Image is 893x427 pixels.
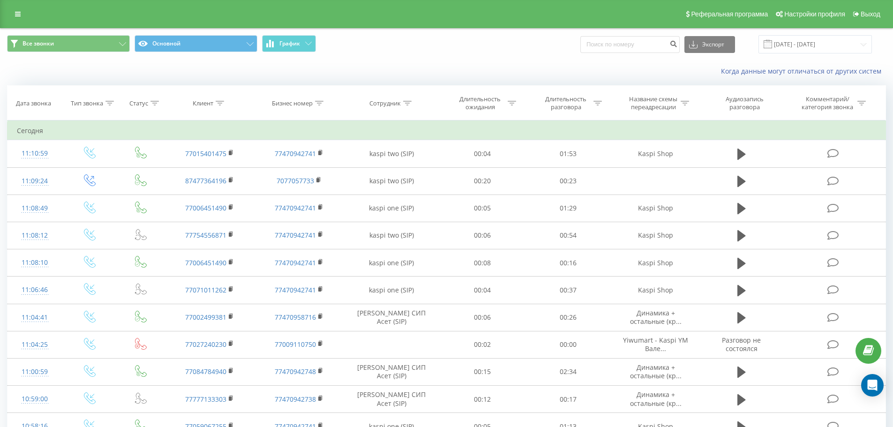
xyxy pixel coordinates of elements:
a: 77006451490 [185,203,226,212]
td: 00:05 [440,195,525,222]
span: Реферальная программа [691,10,768,18]
a: 77470942741 [275,203,316,212]
td: 00:54 [525,222,611,249]
a: 77084784940 [185,367,226,376]
td: 01:53 [525,140,611,167]
td: kaspi one (SIP) [344,249,440,277]
div: 11:08:49 [17,199,53,217]
button: Основной [135,35,257,52]
td: 00:17 [525,386,611,413]
button: Все звонки [7,35,130,52]
div: 11:06:46 [17,281,53,299]
td: 00:04 [440,140,525,167]
div: 11:00:59 [17,363,53,381]
div: Бизнес номер [272,99,313,107]
a: 77470942741 [275,285,316,294]
span: Динамика + остальные (кр... [630,390,682,407]
td: 00:08 [440,249,525,277]
td: 00:23 [525,167,611,195]
td: Kaspi Shop [611,249,700,277]
td: kaspi one (SIP) [344,195,440,222]
div: 11:04:41 [17,308,53,327]
div: Длительность ожидания [455,95,505,111]
td: 00:37 [525,277,611,304]
a: 77002499381 [185,313,226,322]
div: Open Intercom Messenger [861,374,884,397]
td: Kaspi Shop [611,140,700,167]
input: Поиск по номеру [580,36,680,53]
div: 11:10:59 [17,144,53,163]
td: 01:29 [525,195,611,222]
td: [PERSON_NAME] СИП Асет (SIP) [344,304,440,331]
div: Сотрудник [369,99,401,107]
span: Yiwumart - Kaspi YM Вале... [623,336,688,353]
div: Название схемы переадресации [628,95,678,111]
a: 77015401475 [185,149,226,158]
span: Динамика + остальные (кр... [630,363,682,380]
span: Все звонки [23,40,54,47]
span: Динамика + остальные (кр... [630,308,682,326]
div: Клиент [193,99,213,107]
a: 77754556871 [185,231,226,240]
div: 11:09:24 [17,172,53,190]
a: 77470942741 [275,149,316,158]
span: Выход [861,10,880,18]
div: 11:04:25 [17,336,53,354]
a: 77470942741 [275,231,316,240]
td: kaspi one (SIP) [344,277,440,304]
div: 11:08:10 [17,254,53,272]
a: 77027240230 [185,340,226,349]
td: kaspi two (SIP) [344,140,440,167]
a: 77006451490 [185,258,226,267]
a: 77470942748 [275,367,316,376]
a: 77777133303 [185,395,226,404]
td: 00:06 [440,304,525,331]
div: 10:59:00 [17,390,53,408]
a: 7077057733 [277,176,314,185]
td: 00:06 [440,222,525,249]
div: Длительность разговора [541,95,591,111]
div: 11:08:12 [17,226,53,245]
div: Статус [129,99,148,107]
a: 77470958716 [275,313,316,322]
td: Kaspi Shop [611,222,700,249]
span: Разговор не состоялся [722,336,761,353]
td: 02:34 [525,358,611,385]
button: Экспорт [684,36,735,53]
button: График [262,35,316,52]
a: 77470942738 [275,395,316,404]
td: Сегодня [8,121,886,140]
td: kaspi two (SIP) [344,167,440,195]
td: 00:20 [440,167,525,195]
a: 77071011262 [185,285,226,294]
div: Аудиозапись разговора [714,95,775,111]
span: Настройки профиля [784,10,845,18]
a: 87477364196 [185,176,226,185]
td: [PERSON_NAME] СИП Асет (SIP) [344,358,440,385]
div: Дата звонка [16,99,51,107]
a: 77009110750 [275,340,316,349]
td: 00:26 [525,304,611,331]
td: 00:15 [440,358,525,385]
td: 00:16 [525,249,611,277]
td: 00:04 [440,277,525,304]
td: 00:00 [525,331,611,358]
td: Kaspi Shop [611,195,700,222]
td: [PERSON_NAME] СИП Асет (SIP) [344,386,440,413]
td: kaspi two (SIP) [344,222,440,249]
div: Тип звонка [71,99,103,107]
div: Комментарий/категория звонка [800,95,855,111]
span: График [279,40,300,47]
a: Когда данные могут отличаться от других систем [721,67,886,75]
td: 00:12 [440,386,525,413]
a: 77470942741 [275,258,316,267]
td: Kaspi Shop [611,277,700,304]
td: 00:02 [440,331,525,358]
